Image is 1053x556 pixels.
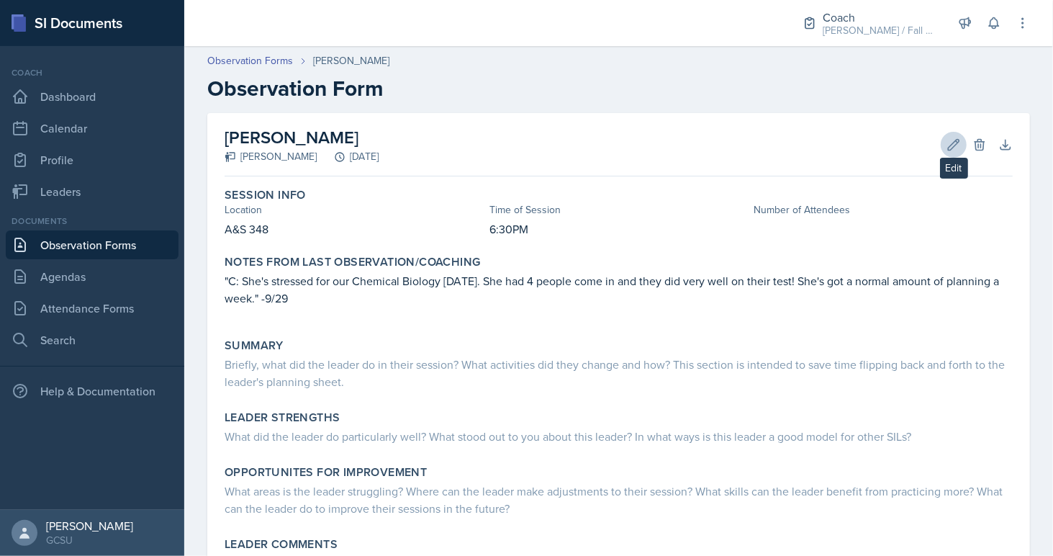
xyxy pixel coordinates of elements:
p: A&S 348 [225,220,484,238]
label: Session Info [225,188,306,202]
div: Number of Attendees [754,202,1013,218]
h2: [PERSON_NAME] [225,125,379,151]
label: Summary [225,338,284,353]
p: 6:30PM [489,220,749,238]
a: Observation Forms [207,53,293,68]
div: [DATE] [317,149,379,164]
a: Search [6,326,178,354]
div: Help & Documentation [6,377,178,405]
div: [PERSON_NAME] [225,149,317,164]
div: What did the leader do particularly well? What stood out to you about this leader? In what ways i... [225,428,1013,445]
label: Leader Comments [225,537,338,552]
div: [PERSON_NAME] [313,53,389,68]
div: Location [225,202,484,218]
p: "C: She's stressed for our Chemical Biology [DATE]. She had 4 people come in and they did very we... [225,272,1013,307]
div: What areas is the leader struggling? Where can the leader make adjustments to their session? What... [225,483,1013,517]
a: Calendar [6,114,178,143]
a: Observation Forms [6,230,178,259]
a: Agendas [6,262,178,291]
a: Attendance Forms [6,294,178,323]
label: Leader Strengths [225,411,340,425]
a: Dashboard [6,82,178,111]
a: Profile [6,145,178,174]
div: Briefly, what did the leader do in their session? What activities did they change and how? This s... [225,356,1013,390]
div: Time of Session [489,202,749,218]
button: Edit [941,132,967,158]
div: [PERSON_NAME] / Fall 2025 [823,23,938,38]
h2: Observation Form [207,76,1030,102]
a: Leaders [6,177,178,206]
label: Notes From Last Observation/Coaching [225,255,480,269]
div: Coach [823,9,938,26]
div: Documents [6,215,178,228]
div: GCSU [46,533,133,547]
label: Opportunites for Improvement [225,465,427,480]
div: Coach [6,66,178,79]
div: [PERSON_NAME] [46,519,133,533]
